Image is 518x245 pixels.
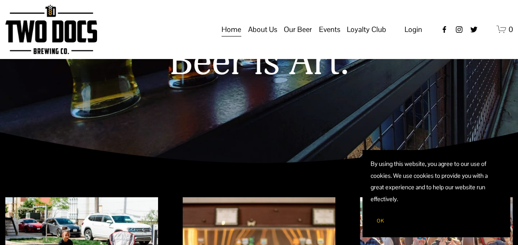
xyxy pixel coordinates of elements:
[470,25,478,34] a: twitter-unauth
[347,22,386,37] a: folder dropdown
[319,23,340,36] span: Events
[248,22,277,37] a: folder dropdown
[371,158,502,205] p: By using this website, you agree to our use of cookies. We use cookies to provide you with a grea...
[404,23,422,36] a: Login
[248,23,277,36] span: About Us
[455,25,463,34] a: instagram-unauth
[347,23,386,36] span: Loyalty Club
[496,24,513,34] a: 0 items in cart
[5,41,513,84] h1: Beer is Art.
[377,218,384,224] span: OK
[371,213,390,229] button: OK
[319,22,340,37] a: folder dropdown
[222,22,241,37] a: Home
[404,25,422,34] span: Login
[508,25,513,34] span: 0
[284,22,312,37] a: folder dropdown
[284,23,312,36] span: Our Beer
[5,5,97,54] img: Two Docs Brewing Co.
[440,25,448,34] a: Facebook
[362,150,510,237] section: Cookie banner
